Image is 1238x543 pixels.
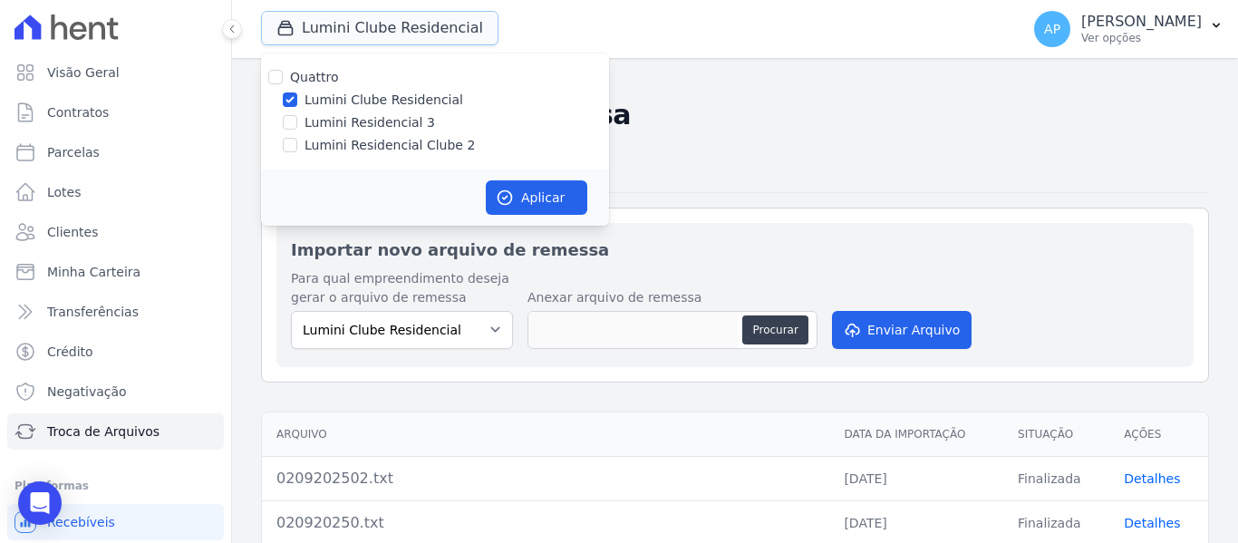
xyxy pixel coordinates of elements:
a: Detalhes [1124,471,1180,486]
span: Parcelas [47,143,100,161]
span: Recebíveis [47,513,115,531]
nav: Breadcrumb [261,73,1209,92]
td: [DATE] [829,456,1003,500]
label: Quattro [290,70,338,84]
th: Data da Importação [829,412,1003,457]
th: Arquivo [262,412,829,457]
div: 020920250.txt [276,512,815,534]
button: Procurar [742,315,808,344]
a: Minha Carteira [7,254,224,290]
div: Open Intercom Messenger [18,481,62,525]
p: Ver opções [1081,31,1202,45]
label: Lumini Clube Residencial [305,91,463,110]
th: Situação [1003,412,1109,457]
button: Aplicar [486,180,587,215]
h2: Importações de Remessa [261,99,1209,131]
div: Plataformas [15,475,217,497]
a: Parcelas [7,134,224,170]
button: AP [PERSON_NAME] Ver opções [1020,4,1238,54]
label: Para qual empreendimento deseja gerar o arquivo de remessa [291,269,513,307]
label: Lumini Residencial Clube 2 [305,136,475,155]
span: Troca de Arquivos [47,422,160,441]
a: Detalhes [1124,516,1180,530]
span: AP [1044,23,1060,35]
span: Clientes [47,223,98,241]
span: Visão Geral [47,63,120,82]
span: Lotes [47,183,82,201]
a: Crédito [7,334,224,370]
h2: Importar novo arquivo de remessa [291,238,1179,262]
span: Transferências [47,303,139,321]
a: Lotes [7,174,224,210]
button: Enviar Arquivo [832,311,972,349]
p: [PERSON_NAME] [1081,13,1202,31]
div: 0209202502.txt [276,468,815,490]
span: Crédito [47,343,93,361]
span: Negativação [47,383,127,401]
a: Visão Geral [7,54,224,91]
span: Minha Carteira [47,263,140,281]
label: Lumini Residencial 3 [305,113,435,132]
span: Contratos [47,103,109,121]
a: Negativação [7,373,224,410]
a: Contratos [7,94,224,131]
button: Lumini Clube Residencial [261,11,498,45]
a: Clientes [7,214,224,250]
td: Finalizada [1003,456,1109,500]
th: Ações [1109,412,1208,457]
label: Anexar arquivo de remessa [527,288,817,307]
a: Recebíveis [7,504,224,540]
a: Troca de Arquivos [7,413,224,450]
a: Transferências [7,294,224,330]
